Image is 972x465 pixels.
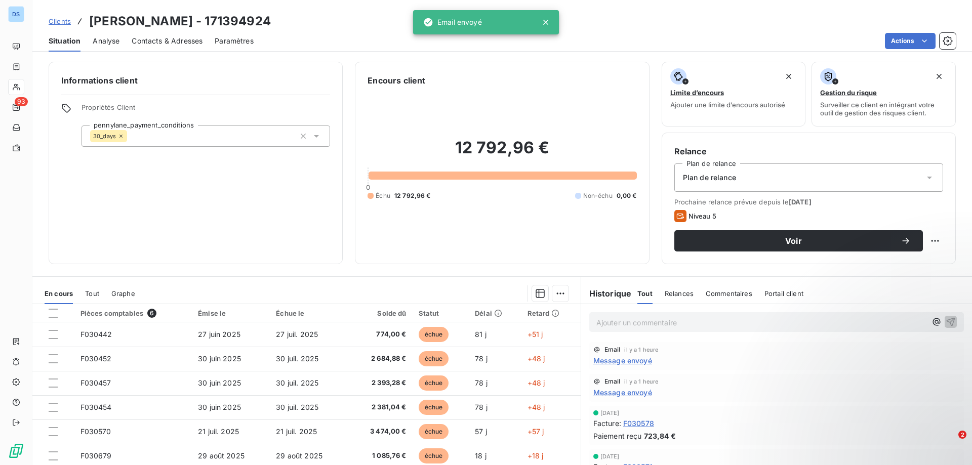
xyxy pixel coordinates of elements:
span: Tout [637,289,653,298]
span: 2 381,04 € [354,402,406,412]
span: 3 474,00 € [354,427,406,437]
span: Ajouter une limite d’encours autorisé [670,101,785,109]
span: Commentaires [706,289,752,298]
span: 2 [958,431,966,439]
span: +48 j [528,403,545,411]
span: 27 juil. 2025 [276,330,318,339]
span: 57 j [475,427,487,436]
span: [DATE] [600,410,620,416]
span: Situation [49,36,80,46]
span: 30_days [93,133,116,139]
span: Message envoyé [593,355,652,366]
span: 21 juil. 2025 [276,427,317,436]
div: Émise le [198,309,264,317]
span: F030442 [80,330,112,339]
span: Surveiller ce client en intégrant votre outil de gestion des risques client. [820,101,947,117]
span: Plan de relance [683,173,736,183]
span: il y a 1 heure [624,347,658,353]
span: +51 j [528,330,543,339]
span: Gestion du risque [820,89,877,97]
span: Relances [665,289,694,298]
span: 6 [147,309,156,318]
h6: Historique [581,287,632,300]
span: Paramètres [215,36,254,46]
span: échue [419,424,449,439]
span: il y a 1 heure [624,378,658,385]
span: 29 août 2025 [198,451,245,460]
span: Email [604,347,621,353]
h2: 12 792,96 € [368,138,636,168]
div: DS [8,6,24,22]
span: +18 j [528,451,544,460]
span: [DATE] [600,453,620,459]
span: 2 684,88 € [354,354,406,364]
span: 2 393,28 € [354,378,406,388]
span: +48 j [528,378,545,387]
button: Gestion du risqueSurveiller ce client en intégrant votre outil de gestion des risques client. [812,62,956,126]
button: Voir [674,230,923,251]
span: 30 juin 2025 [198,403,241,411]
span: 27 juin 2025 [198,330,240,339]
span: F030457 [80,378,111,387]
span: Niveau 5 [688,212,716,220]
span: échue [419,351,449,366]
button: Actions [885,33,936,49]
h6: Encours client [368,74,425,87]
span: 30 juil. 2025 [276,403,318,411]
span: Analyse [93,36,119,46]
span: +57 j [528,427,544,436]
span: Email [604,378,621,385]
span: Non-échu [583,191,613,200]
span: 18 j [475,451,487,460]
span: 30 juin 2025 [198,354,241,363]
span: 0,00 € [617,191,637,200]
a: Clients [49,16,71,26]
span: F030578 [623,418,654,429]
span: 78 j [475,378,488,387]
span: 1 085,76 € [354,451,406,461]
span: Message envoyé [593,387,652,398]
iframe: Intercom live chat [938,431,962,455]
span: 774,00 € [354,329,406,340]
span: 723,84 € [644,431,676,441]
span: 21 juil. 2025 [198,427,239,436]
span: Paiement reçu [593,431,642,441]
div: Retard [528,309,575,317]
span: F030454 [80,403,112,411]
span: Portail client [764,289,803,298]
span: 30 juin 2025 [198,378,241,387]
span: 93 [15,97,28,106]
span: 78 j [475,354,488,363]
span: Échu [376,191,390,200]
span: [DATE] [789,198,812,206]
span: Contacts & Adresses [132,36,202,46]
span: échue [419,400,449,415]
div: Pièces comptables [80,309,186,318]
span: Prochaine relance prévue depuis le [674,198,943,206]
div: Email envoyé [423,13,482,31]
span: échue [419,375,449,391]
span: 30 juil. 2025 [276,378,318,387]
h6: Relance [674,145,943,157]
span: F030679 [80,451,112,460]
div: Délai [475,309,515,317]
span: Tout [85,289,99,298]
span: +48 j [528,354,545,363]
span: 12 792,96 € [394,191,431,200]
span: 81 j [475,330,487,339]
span: F030452 [80,354,112,363]
img: Logo LeanPay [8,443,24,459]
div: Statut [419,309,463,317]
span: 0 [366,183,370,191]
span: Graphe [111,289,135,298]
input: Ajouter une valeur [127,132,135,141]
span: Propriétés Client [82,103,330,117]
span: 29 août 2025 [276,451,322,460]
div: Échue le [276,309,342,317]
span: 78 j [475,403,488,411]
h6: Informations client [61,74,330,87]
span: F030570 [80,427,111,436]
span: échue [419,448,449,463]
span: Limite d’encours [670,89,724,97]
span: Voir [686,237,901,245]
